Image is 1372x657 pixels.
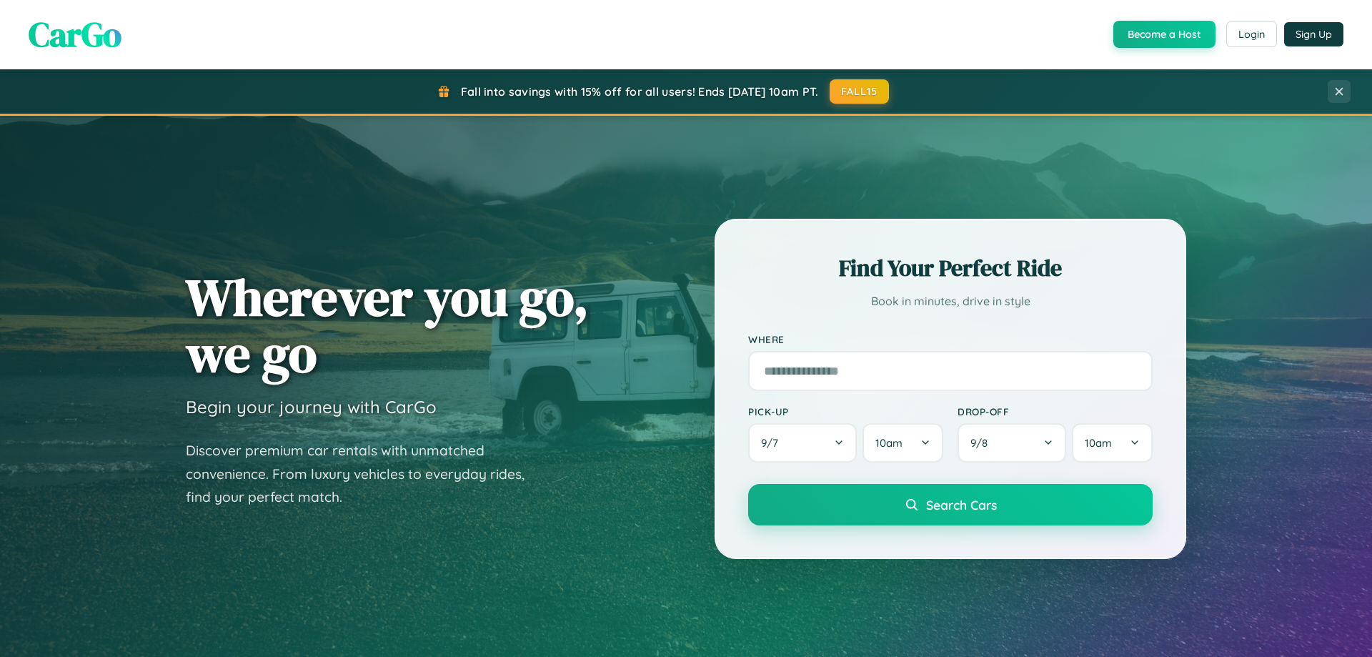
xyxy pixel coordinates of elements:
[186,269,589,382] h1: Wherever you go, we go
[926,497,997,513] span: Search Cars
[761,436,785,450] span: 9 / 7
[875,436,903,450] span: 10am
[958,423,1066,463] button: 9/8
[748,423,857,463] button: 9/7
[1284,22,1343,46] button: Sign Up
[29,11,121,58] span: CarGo
[186,439,543,509] p: Discover premium car rentals with unmatched convenience. From luxury vehicles to everyday rides, ...
[748,405,943,418] label: Pick-up
[958,405,1153,418] label: Drop-off
[186,396,437,418] h3: Begin your journey with CarGo
[748,333,1153,345] label: Where
[830,79,890,104] button: FALL15
[1226,21,1277,47] button: Login
[748,291,1153,312] p: Book in minutes, drive in style
[461,84,819,99] span: Fall into savings with 15% off for all users! Ends [DATE] 10am PT.
[748,484,1153,525] button: Search Cars
[1113,21,1216,48] button: Become a Host
[748,252,1153,284] h2: Find Your Perfect Ride
[1085,436,1112,450] span: 10am
[1072,423,1153,463] button: 10am
[863,423,943,463] button: 10am
[970,436,995,450] span: 9 / 8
